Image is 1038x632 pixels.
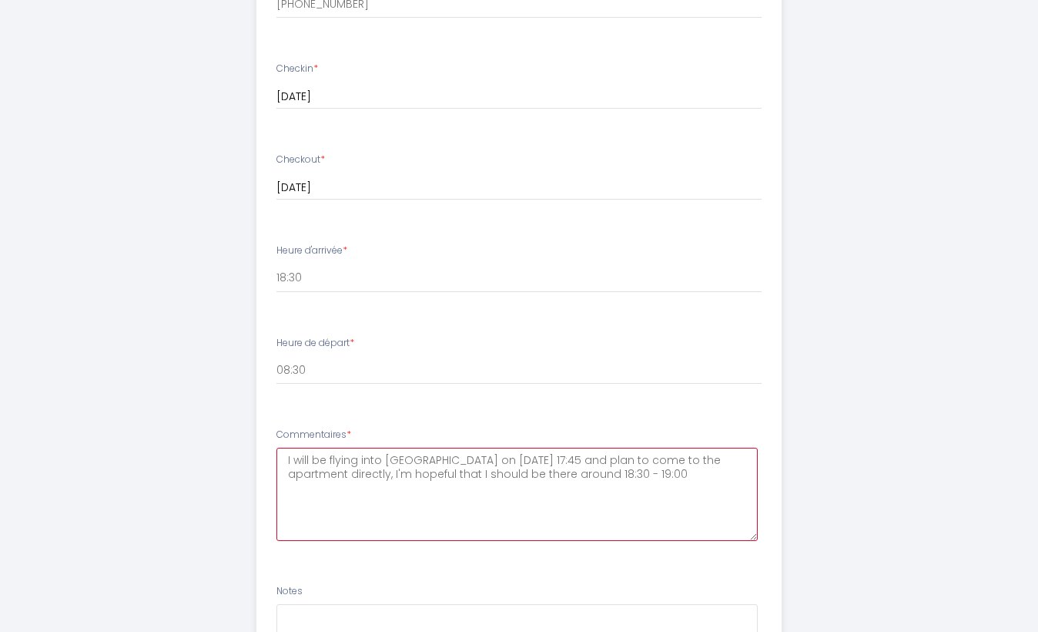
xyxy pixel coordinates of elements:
label: Commentaires [276,428,351,442]
label: Heure d'arrivée [276,244,347,258]
label: Notes [276,584,303,599]
label: Heure de départ [276,336,354,351]
label: Checkin [276,62,318,76]
label: Checkout [276,153,325,167]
